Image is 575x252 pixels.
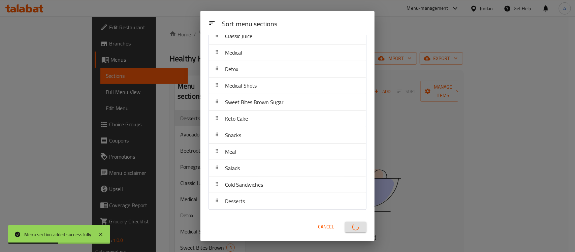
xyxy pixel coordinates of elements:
[225,180,263,190] span: Cold Sandwiches
[225,130,241,140] span: Snacks
[225,114,248,124] span: Keto Cake
[225,48,242,58] span: Medical
[24,231,91,238] div: Menu section added successfully
[225,196,245,206] span: Desserts
[209,94,366,111] div: Sweet Bites Brown Sugar
[318,223,334,231] span: Cancel
[209,127,366,144] div: Snacks
[225,81,257,91] span: Medical Shots
[225,97,284,107] span: Sweet Bites Brown Sugar
[209,160,366,177] div: Salads
[209,193,366,210] div: Desserts
[209,144,366,160] div: Meal
[209,28,366,44] div: Classic Juice
[225,163,240,173] span: Salads
[209,111,366,127] div: Keto Cake
[209,61,366,77] div: Detox
[219,17,369,32] div: Sort menu sections
[209,77,366,94] div: Medical Shots
[225,31,252,41] span: Classic Juice
[225,64,238,74] span: Detox
[209,44,366,61] div: Medical
[315,221,337,233] button: Cancel
[209,177,366,193] div: Cold Sandwiches
[225,147,236,157] span: Meal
